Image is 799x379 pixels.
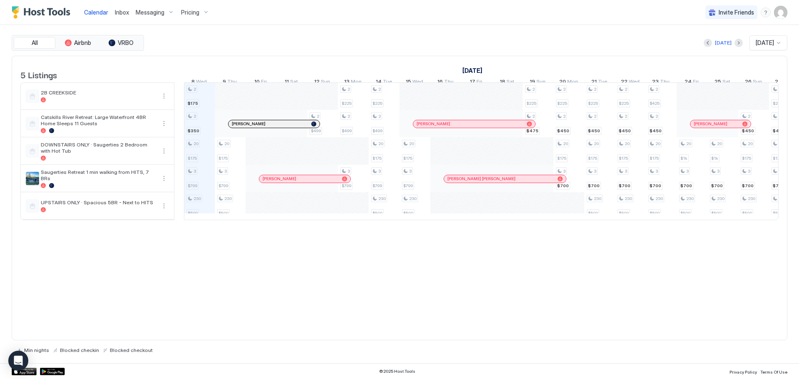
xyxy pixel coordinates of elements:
a: October 20, 2025 [557,77,580,89]
span: Sat [506,78,514,87]
span: 230 [686,196,694,201]
button: More options [159,91,169,101]
span: 2 [317,114,319,119]
button: More options [159,201,169,211]
span: [PERSON_NAME] [232,121,266,126]
span: $450 [742,128,754,134]
span: Fri [261,78,267,87]
span: 2 [655,87,658,92]
span: 23 [652,78,659,87]
button: VRBO [100,37,142,49]
span: 3 [748,168,750,174]
span: Thu [444,78,454,87]
a: October 9, 2025 [221,77,239,89]
span: Pricing [181,9,199,16]
span: Wed [629,78,640,87]
span: Wed [196,78,207,87]
span: $500 [372,211,382,216]
a: October 19, 2025 [528,77,548,89]
span: $700 [588,183,600,188]
a: October 10, 2025 [252,77,269,89]
span: 14 [376,78,382,87]
span: 8 [191,78,195,87]
a: Terms Of Use [760,367,787,376]
a: Host Tools Logo [12,6,74,19]
span: 20 [625,141,630,146]
span: $700 [650,183,661,188]
span: $1k [711,156,718,161]
span: 3 [686,168,689,174]
span: 20 [594,141,599,146]
a: October 12, 2025 [312,77,332,89]
span: $500 [773,211,783,216]
a: October 25, 2025 [712,77,732,89]
span: $1k [680,156,687,161]
span: 19 [530,78,535,87]
span: 27 [775,78,782,87]
a: October 15, 2025 [404,77,425,89]
span: $225 [526,101,536,106]
span: Terms Of Use [760,369,787,374]
span: 13 [344,78,350,87]
span: $450 [588,128,600,134]
a: October 13, 2025 [342,77,364,89]
span: 26 [745,78,752,87]
div: menu [761,7,771,17]
span: 20 [224,141,229,146]
span: 2 [655,114,658,119]
span: 3 [717,168,720,174]
span: Sun [753,78,762,87]
span: 230 [655,196,663,201]
a: Google Play Store [40,368,65,375]
span: 3 [378,168,381,174]
span: [PERSON_NAME] [694,121,727,126]
span: 2 [532,87,535,92]
div: menu [159,173,169,183]
span: 2 [378,114,381,119]
a: October 17, 2025 [468,77,484,89]
span: All [32,39,38,47]
a: October 27, 2025 [773,77,796,89]
a: October 18, 2025 [498,77,516,89]
span: $499 [311,128,321,134]
span: 2 [563,114,566,119]
span: $799 [342,183,351,188]
div: menu [159,119,169,129]
a: Inbox [115,8,129,17]
span: 2 [625,114,627,119]
span: 20 [559,78,566,87]
span: 230 [378,196,386,201]
span: 230 [194,196,201,201]
span: Catskills River Retreat: Large Waterfront 4BR Home Sleeps 11 Guests [41,114,156,126]
a: Privacy Policy [730,367,757,376]
button: More options [159,146,169,156]
span: 2 [378,87,381,92]
span: $500 [711,211,721,216]
span: 17 [470,78,475,87]
span: 20 [409,141,414,146]
span: $175 [557,156,566,161]
span: $500 [588,211,598,216]
span: 21 [591,78,597,87]
span: 20 [378,141,383,146]
a: October 11, 2025 [283,77,300,89]
span: $700 [773,183,784,188]
span: 20 [194,141,199,146]
span: $450 [773,128,785,134]
span: $225 [342,101,352,106]
a: October 21, 2025 [589,77,609,89]
span: $499 [372,128,382,134]
span: 3 [563,168,566,174]
span: 20 [655,141,660,146]
div: listing image [26,172,39,185]
span: $175 [188,101,198,106]
div: menu [159,146,169,156]
span: Inbox [115,9,129,16]
div: Open Intercom Messenger [8,351,28,371]
span: $799 [403,183,413,188]
span: $225 [588,101,598,106]
span: 3 [347,168,350,174]
span: Thu [227,78,237,87]
span: 10 [254,78,260,87]
span: $175 [188,156,197,161]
